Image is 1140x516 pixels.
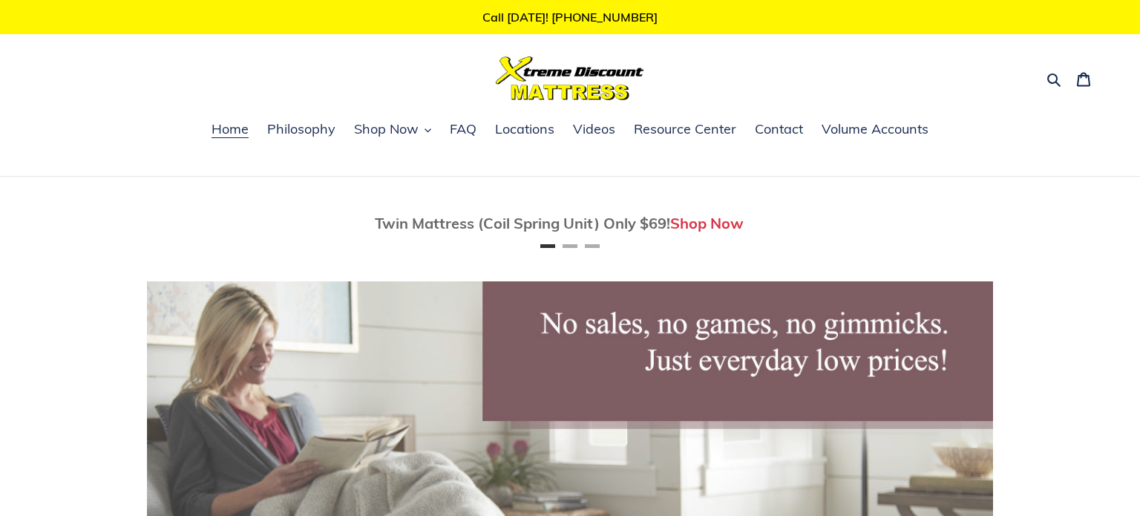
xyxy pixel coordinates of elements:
[573,120,615,138] span: Videos
[204,119,256,141] a: Home
[566,119,623,141] a: Videos
[585,244,600,248] button: Page 3
[260,119,343,141] a: Philosophy
[822,120,928,138] span: Volume Accounts
[814,119,936,141] a: Volume Accounts
[442,119,484,141] a: FAQ
[747,119,810,141] a: Contact
[354,120,419,138] span: Shop Now
[375,214,670,232] span: Twin Mattress (Coil Spring Unit) Only $69!
[450,120,476,138] span: FAQ
[755,120,803,138] span: Contact
[563,244,577,248] button: Page 2
[634,120,736,138] span: Resource Center
[495,120,554,138] span: Locations
[496,56,644,100] img: Xtreme Discount Mattress
[670,214,744,232] a: Shop Now
[267,120,335,138] span: Philosophy
[488,119,562,141] a: Locations
[212,120,249,138] span: Home
[626,119,744,141] a: Resource Center
[347,119,439,141] button: Shop Now
[540,244,555,248] button: Page 1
